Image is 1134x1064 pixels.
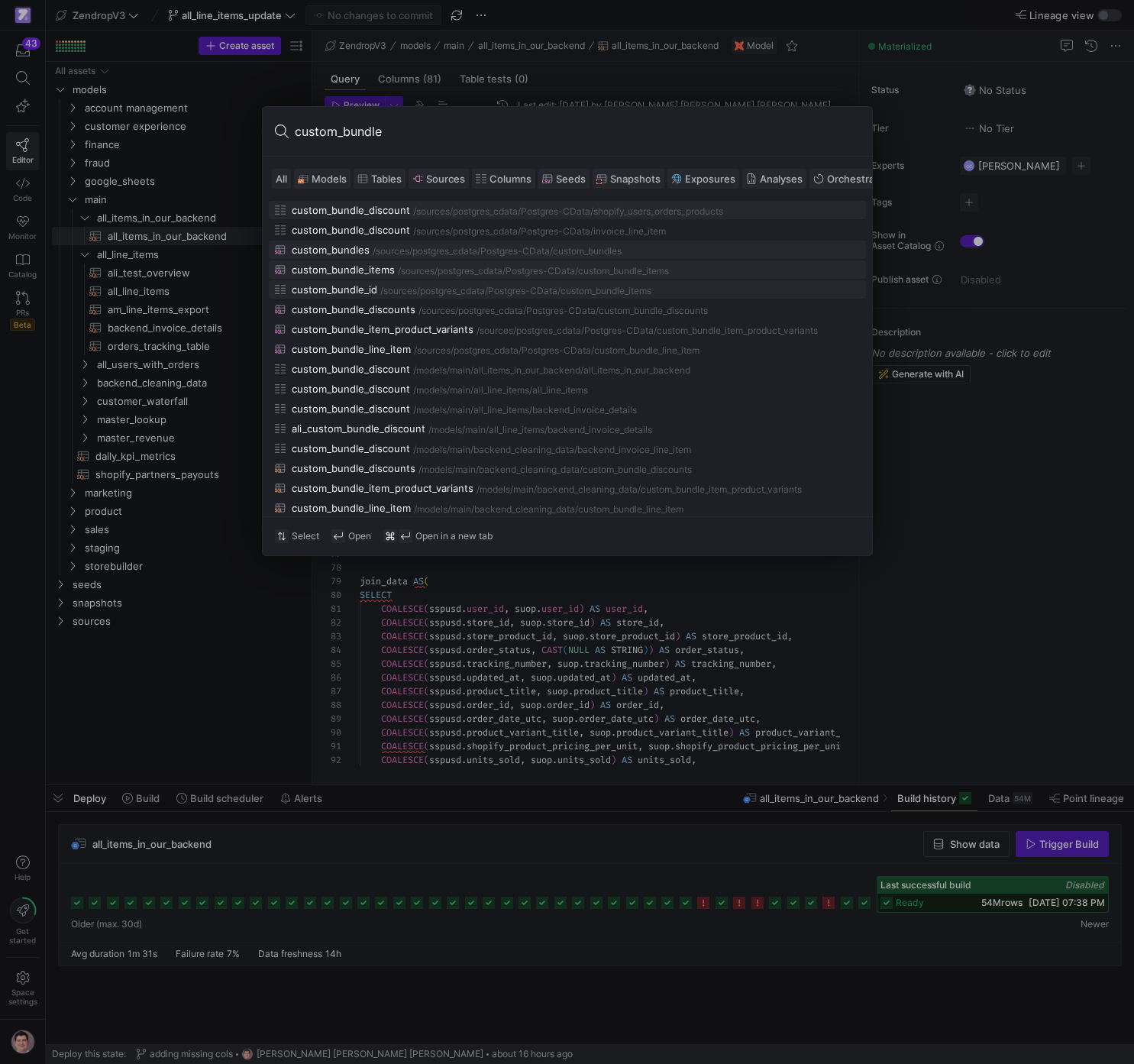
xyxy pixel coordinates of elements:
div: custom_bundle_items [292,264,395,276]
div: /custom_bundle_items [557,286,651,296]
div: /sources/ [414,345,454,356]
div: custom_bundle_discount [292,442,410,454]
div: main/all_line_items [450,385,529,396]
button: Exposures [667,169,739,189]
button: Orchestrations [809,169,902,189]
div: /models/ [413,385,450,396]
button: Analyses [742,169,806,189]
div: main/backend_cleaning_data [513,484,638,495]
div: Open in a new tab [383,529,493,543]
div: /custom_bundle_discounts [580,464,692,475]
div: /all_items_in_our_backend [580,365,690,376]
span: Snapshots [610,173,661,185]
div: /models/ [428,425,465,435]
div: postgres_cdata/Postgres-CData [516,325,654,336]
div: custom_bundle_item_product_variants [292,323,473,335]
span: ⌘ [383,529,397,543]
div: main/backend_cleaning_data [455,464,580,475]
div: /custom_bundle_line_item [591,345,699,356]
button: Models [294,169,351,189]
div: /models/ [413,365,450,376]
span: Exposures [685,173,735,185]
span: Seeds [556,173,586,185]
div: /invoice_line_item [590,226,666,237]
div: /custom_bundle_items [575,266,669,277]
div: /custom_bundle_item_product_variants [638,484,802,495]
div: /sources/ [380,286,420,296]
div: custom_bundle_discount [292,224,410,236]
div: Select [275,529,319,543]
span: Models [312,173,347,185]
button: All [272,169,291,189]
div: custom_bundle_discount [292,363,410,375]
div: custom_bundle_discount [292,204,410,216]
div: custom_bundle_id [292,283,377,296]
div: main/backend_cleaning_data [451,504,575,515]
div: /custom_bundle_item_product_variants [654,325,818,336]
button: Snapshots [593,169,664,189]
div: /sources/ [398,266,438,277]
div: postgres_cdata/Postgres-CData [412,246,550,257]
div: main/all_line_items [450,405,529,416]
button: Seeds [538,169,590,189]
div: /backend_invoice_details [544,425,652,435]
div: postgres_cdata/Postgres-CData [420,286,557,296]
div: postgres_cdata/Postgres-CData [453,226,590,237]
div: postgres_cdata/Postgres-CData [458,306,596,316]
div: /backend_invoice_details [529,405,637,416]
div: /custom_bundle_line_item [575,504,683,515]
div: /models/ [413,445,450,455]
span: All [276,173,287,185]
span: Orchestrations [827,173,898,185]
div: /models/ [418,464,455,475]
div: custom_bundle_discount [292,403,410,415]
div: Open [331,529,371,543]
div: main/backend_cleaning_data [450,445,574,455]
button: Columns [472,169,535,189]
div: /custom_bundle_discounts [596,306,708,316]
span: Columns [489,173,531,185]
button: Sources [409,169,469,189]
div: /sources/ [418,306,458,316]
div: custom_bundle_line_item [292,343,411,355]
div: postgres_cdata/Postgres-CData [453,206,590,217]
div: /sources/ [373,246,412,257]
div: main/all_line_items [465,425,544,435]
div: postgres_cdata/Postgres-CData [438,266,575,277]
div: /sources/ [477,325,516,336]
div: custom_bundle_line_item [292,502,411,514]
span: Tables [371,173,402,185]
div: custom_bundle_discounts [292,303,415,315]
div: /backend_invoice_line_item [574,445,691,455]
span: Analyses [760,173,803,185]
div: /all_line_items [529,385,588,396]
div: custom_bundle_item_product_variants [292,482,473,494]
div: custom_bundles [292,244,370,256]
button: Tables [354,169,405,189]
div: /models/ [413,405,450,416]
span: Sources [426,173,465,185]
div: /sources/ [413,226,453,237]
div: /models/ [477,484,513,495]
div: /sources/ [413,206,453,217]
div: custom_bundle_discounts [292,462,415,474]
div: ali_custom_bundle_discount [292,422,425,435]
div: /models/ [414,504,451,515]
div: main/all_items_in_our_backend [450,365,580,376]
div: custom_bundle_discount [292,383,410,395]
input: Search or run a command [295,119,860,144]
div: postgres_cdata/Postgres-CData [454,345,591,356]
div: /shopify_users_orders_products [590,206,723,217]
div: /custom_bundles [550,246,622,257]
